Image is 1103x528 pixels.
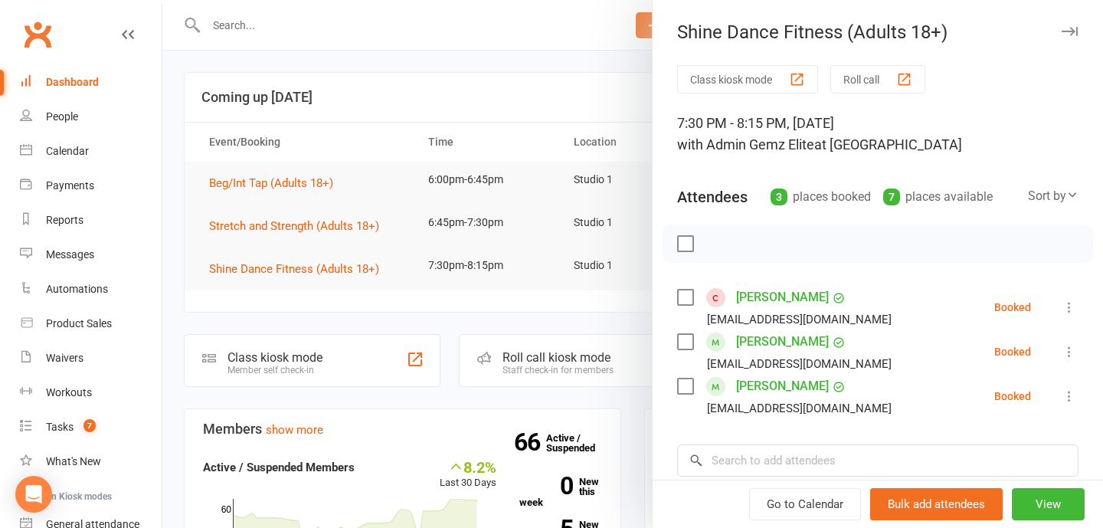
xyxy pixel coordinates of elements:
[677,65,818,93] button: Class kiosk mode
[46,214,83,226] div: Reports
[83,419,96,432] span: 7
[46,248,94,261] div: Messages
[46,421,74,433] div: Tasks
[830,65,925,93] button: Roll call
[677,444,1078,477] input: Search to add attendees
[20,307,162,341] a: Product Sales
[870,488,1003,520] button: Bulk add attendees
[15,476,52,513] div: Open Intercom Messenger
[707,310,892,330] div: [EMAIL_ADDRESS][DOMAIN_NAME]
[677,186,748,208] div: Attendees
[20,100,162,134] a: People
[994,391,1031,402] div: Booked
[20,134,162,169] a: Calendar
[46,76,99,88] div: Dashboard
[20,376,162,410] a: Workouts
[46,145,89,157] div: Calendar
[20,410,162,444] a: Tasks 7
[46,386,92,398] div: Workouts
[736,330,829,354] a: [PERSON_NAME]
[677,113,1078,156] div: 7:30 PM - 8:15 PM, [DATE]
[749,488,861,520] a: Go to Calendar
[707,354,892,374] div: [EMAIL_ADDRESS][DOMAIN_NAME]
[46,352,83,364] div: Waivers
[46,455,101,467] div: What's New
[707,398,892,418] div: [EMAIL_ADDRESS][DOMAIN_NAME]
[653,21,1103,43] div: Shine Dance Fitness (Adults 18+)
[20,272,162,307] a: Automations
[20,444,162,479] a: What's New
[1028,186,1078,206] div: Sort by
[994,346,1031,357] div: Booked
[814,136,962,152] span: at [GEOGRAPHIC_DATA]
[20,238,162,272] a: Messages
[883,186,993,208] div: places available
[994,302,1031,313] div: Booked
[46,283,108,295] div: Automations
[46,110,78,123] div: People
[1012,488,1085,520] button: View
[771,189,787,205] div: 3
[46,317,112,330] div: Product Sales
[883,189,900,205] div: 7
[20,203,162,238] a: Reports
[20,341,162,376] a: Waivers
[20,169,162,203] a: Payments
[18,15,57,54] a: Clubworx
[677,136,814,152] span: with Admin Gemz Elite
[771,186,871,208] div: places booked
[46,179,94,192] div: Payments
[736,285,829,310] a: [PERSON_NAME]
[736,374,829,398] a: [PERSON_NAME]
[20,65,162,100] a: Dashboard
